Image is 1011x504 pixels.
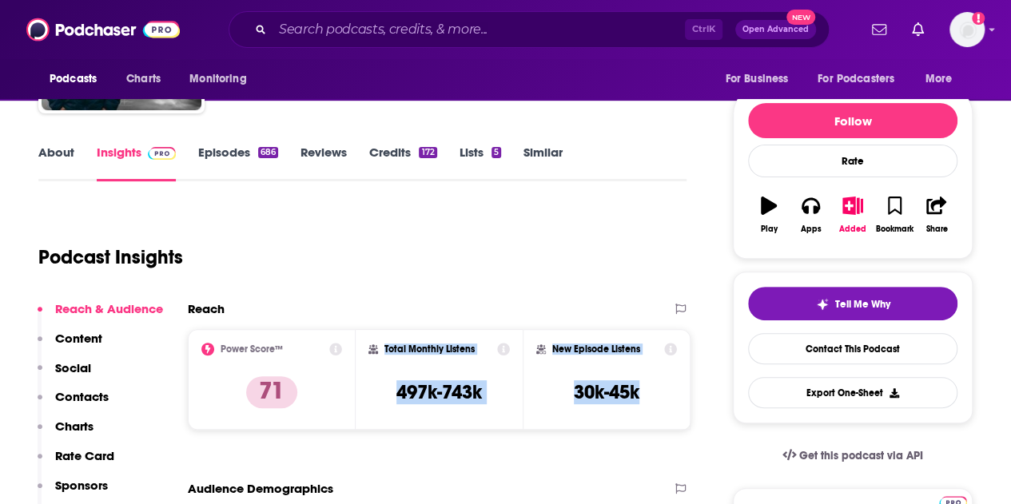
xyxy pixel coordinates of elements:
button: open menu [714,64,808,94]
span: More [925,68,953,90]
button: Apps [790,186,831,244]
h3: 30k-45k [574,380,639,404]
div: 172 [419,147,436,158]
p: Reach & Audience [55,301,163,316]
button: Charts [38,419,94,448]
div: Share [925,224,947,234]
a: Reviews [301,145,347,181]
a: About [38,145,74,181]
a: InsightsPodchaser Pro [97,145,176,181]
div: Added [839,224,866,234]
button: Rate Card [38,448,114,478]
img: Podchaser Pro [148,147,176,160]
span: Tell Me Why [835,298,890,311]
button: open menu [38,64,117,94]
svg: Add a profile image [972,12,985,25]
button: Contacts [38,389,109,419]
h2: New Episode Listens [552,343,640,355]
button: Social [38,360,91,390]
span: New [786,10,815,25]
h2: Power Score™ [221,343,283,355]
h2: Total Monthly Listens [384,343,475,355]
div: Play [761,224,778,234]
span: Monitoring [189,68,246,90]
h1: Podcast Insights [38,245,183,269]
img: tell me why sparkle [816,298,829,311]
button: Reach & Audience [38,301,163,331]
p: 71 [246,376,297,408]
span: For Business [725,68,788,90]
h2: Reach [188,301,225,316]
a: Similar [523,145,563,181]
div: 686 [258,147,278,158]
input: Search podcasts, credits, & more... [273,17,685,42]
span: Logged in as SarahCBreivogel [949,12,985,47]
img: Podchaser - Follow, Share and Rate Podcasts [26,14,180,45]
p: Social [55,360,91,375]
button: Share [916,186,957,244]
h3: 497k-743k [396,380,482,404]
button: Show profile menu [949,12,985,47]
button: open menu [807,64,917,94]
button: Play [748,186,790,244]
a: Credits172 [369,145,436,181]
button: Export One-Sheet [748,377,957,408]
button: Added [832,186,874,244]
span: For Podcasters [818,68,894,90]
div: Search podcasts, credits, & more... [229,11,830,48]
img: User Profile [949,12,985,47]
span: Get this podcast via API [799,449,923,462]
div: Rate [748,145,957,177]
p: Content [55,331,102,346]
button: Open AdvancedNew [735,20,816,39]
button: Follow [748,103,957,138]
button: Bookmark [874,186,915,244]
button: Content [38,331,102,360]
button: open menu [914,64,973,94]
p: Sponsors [55,478,108,493]
h2: Audience Demographics [188,481,333,496]
span: Ctrl K [685,19,722,40]
a: Episodes686 [198,145,278,181]
p: Contacts [55,389,109,404]
a: Contact This Podcast [748,333,957,364]
a: Charts [116,64,170,94]
button: tell me why sparkleTell Me Why [748,287,957,320]
span: Podcasts [50,68,97,90]
p: Rate Card [55,448,114,463]
a: Show notifications dropdown [866,16,893,43]
p: Charts [55,419,94,434]
button: open menu [178,64,267,94]
a: Get this podcast via API [770,436,936,475]
span: Open Advanced [742,26,809,34]
div: Bookmark [876,224,913,234]
a: Show notifications dropdown [906,16,930,43]
span: Charts [126,68,161,90]
div: Apps [801,224,822,234]
a: Lists5 [460,145,501,181]
div: 5 [492,147,501,158]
